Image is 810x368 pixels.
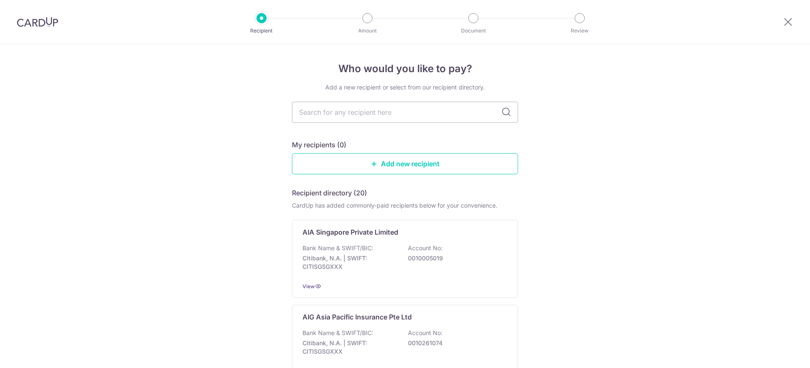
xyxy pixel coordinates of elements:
p: Account No: [408,329,443,337]
p: Citibank, N.A. | SWIFT: CITISGSGXXX [302,254,397,271]
p: Bank Name & SWIFT/BIC: [302,329,373,337]
p: AIA Singapore Private Limited [302,227,398,237]
a: Add new recipient [292,153,518,174]
img: CardUp [17,17,58,27]
h4: Who would you like to pay? [292,61,518,76]
p: Review [548,27,611,35]
p: Document [442,27,505,35]
h5: My recipients (0) [292,140,346,150]
p: 0010005019 [408,254,502,262]
p: Recipient [230,27,293,35]
p: Account No: [408,244,443,252]
p: AIG Asia Pacific Insurance Pte Ltd [302,312,412,322]
p: Citibank, N.A. | SWIFT: CITISGSGXXX [302,339,397,356]
p: Amount [336,27,399,35]
input: Search for any recipient here [292,102,518,123]
h5: Recipient directory (20) [292,188,367,198]
p: 0010261074 [408,339,502,347]
p: Bank Name & SWIFT/BIC: [302,244,373,252]
a: View [302,283,315,290]
div: CardUp has added commonly-paid recipients below for your convenience. [292,201,518,210]
div: Add a new recipient or select from our recipient directory. [292,83,518,92]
